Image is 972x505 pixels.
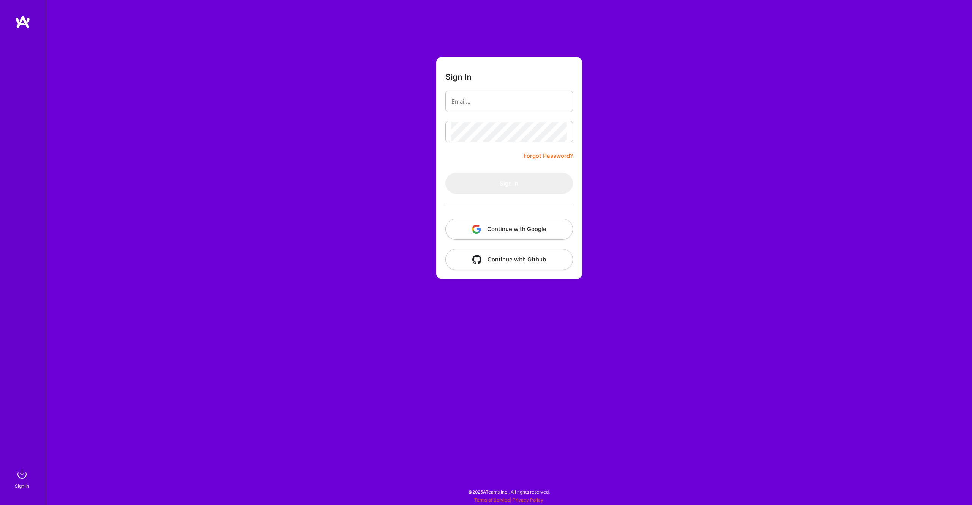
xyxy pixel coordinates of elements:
[472,255,481,264] img: icon
[445,72,472,82] h3: Sign In
[445,219,573,240] button: Continue with Google
[46,482,972,501] div: © 2025 ATeams Inc., All rights reserved.
[15,15,30,29] img: logo
[451,92,567,111] input: Email...
[474,497,543,503] span: |
[14,467,30,482] img: sign in
[16,467,30,490] a: sign inSign In
[445,173,573,194] button: Sign In
[15,482,29,490] div: Sign In
[524,151,573,160] a: Forgot Password?
[474,497,510,503] a: Terms of Service
[445,249,573,270] button: Continue with Github
[513,497,543,503] a: Privacy Policy
[472,225,481,234] img: icon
